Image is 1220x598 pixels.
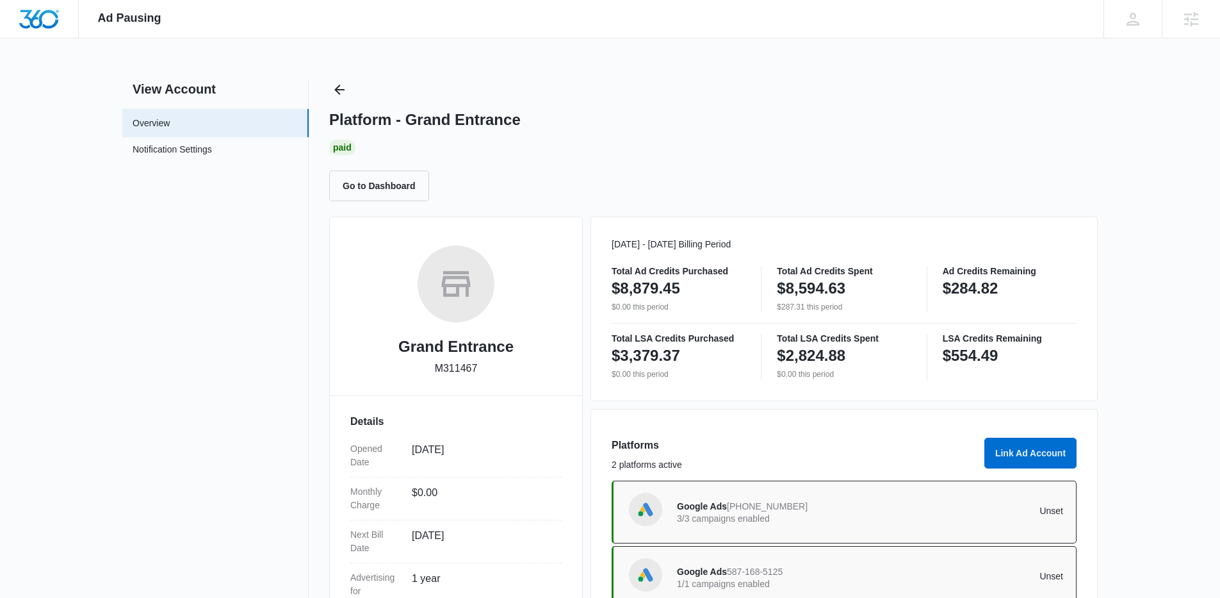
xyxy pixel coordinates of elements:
p: LSA Credits Remaining [943,334,1077,343]
h3: Details [350,414,562,429]
button: Back [329,79,350,100]
p: $287.31 this period [777,301,911,313]
p: Total LSA Credits Purchased [612,334,745,343]
h3: Platforms [612,438,977,453]
div: Next Bill Date[DATE] [350,520,562,563]
p: Ad Credits Remaining [943,267,1077,276]
dt: Opened Date [350,442,402,469]
span: Google Ads [677,567,727,577]
h1: Platform - Grand Entrance [329,110,521,129]
button: Go to Dashboard [329,170,429,201]
p: 3/3 campaigns enabled [677,514,870,523]
span: 587-168-5125 [727,567,783,577]
p: $554.49 [943,345,998,366]
p: $0.00 this period [612,369,745,380]
img: Google Ads [636,565,655,585]
a: Google AdsGoogle Ads[PHONE_NUMBER]3/3 campaigns enabledUnset [612,481,1077,544]
p: $8,879.45 [612,278,680,299]
dd: [DATE] [412,442,551,469]
p: Unset [870,572,1064,581]
dd: $0.00 [412,485,551,512]
p: $2,824.88 [777,345,845,366]
p: $0.00 this period [612,301,745,313]
div: Opened Date[DATE] [350,435,562,478]
a: Go to Dashboard [329,180,437,191]
img: Google Ads [636,500,655,519]
p: [DATE] - [DATE] Billing Period [612,238,1077,251]
dt: Advertising for [350,571,402,598]
dt: Monthly Charge [350,485,402,512]
dd: [DATE] [412,528,551,555]
p: 1/1 campaigns enabled [677,579,870,588]
div: Paid [329,140,355,155]
h2: Grand Entrance [398,335,514,358]
dd: 1 year [412,571,551,598]
p: $0.00 this period [777,369,911,380]
h2: View Account [122,79,309,99]
p: Total Ad Credits Spent [777,267,911,276]
p: Total Ad Credits Purchased [612,267,745,276]
p: $3,379.37 [612,345,680,366]
span: [PHONE_NUMBER] [727,501,808,511]
button: Link Ad Account [984,438,1077,469]
dt: Next Bill Date [350,528,402,555]
p: Unset [870,506,1064,515]
p: $284.82 [943,278,998,299]
p: M311467 [435,361,478,376]
p: 2 platforms active [612,458,977,472]
span: Ad Pausing [98,12,161,25]
p: Total LSA Credits Spent [777,334,911,343]
a: Notification Settings [133,143,212,160]
p: $8,594.63 [777,278,845,299]
a: Overview [133,117,170,130]
span: Google Ads [677,501,727,511]
div: Monthly Charge$0.00 [350,478,562,520]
